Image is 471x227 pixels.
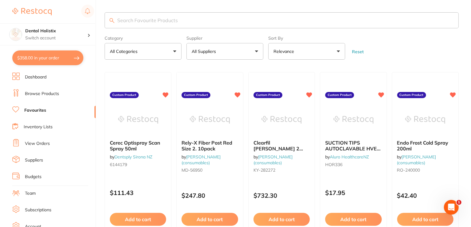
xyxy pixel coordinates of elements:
[253,154,293,165] a: [PERSON_NAME] (consumables)
[12,5,52,19] a: Restocq Logo
[397,154,436,165] span: by
[24,107,46,113] a: Favourites
[110,48,140,54] p: All Categories
[114,154,152,160] a: Dentsply Sirona NZ
[110,140,166,151] b: Cerec Optispray Scan Spray 50ml
[325,162,342,167] span: HOR336
[325,140,381,157] span: SUCTION TIPS AUTOCLAVABLE HVE PEDO
[10,28,22,41] img: Dental Holistix
[325,154,369,160] span: by
[325,189,381,196] p: $17.95
[105,12,459,28] input: Search Favourite Products
[12,50,83,65] button: $358.00 in your order
[25,207,51,213] a: Subscriptions
[273,48,297,54] p: Relevance
[253,213,310,226] button: Add to cart
[253,167,275,173] span: KY-282272
[457,200,461,205] span: 1
[182,154,221,165] span: by
[182,140,238,151] b: Rely-X Fiber Post Red Size 2. 10pack
[405,104,445,135] img: Endo Frost Cold Spray 200ml
[25,28,87,34] h4: Dental Holistix
[182,213,238,226] button: Add to cart
[325,213,381,226] button: Add to cart
[268,36,345,41] label: Sort By
[110,213,166,226] button: Add to cart
[25,141,50,147] a: View Orders
[25,190,36,197] a: Team
[110,162,127,167] span: 6144179
[261,104,301,135] img: Clearfil SE BOND 2 Value Kit 3x Primer 6ml and 3x Bond 5ml
[186,43,263,60] button: All Suppliers
[397,154,436,165] a: [PERSON_NAME] (consumables)
[253,154,293,165] span: by
[190,104,230,135] img: Rely-X Fiber Post Red Size 2. 10pack
[397,140,453,151] b: Endo Frost Cold Spray 200ml
[333,104,373,135] img: SUCTION TIPS AUTOCLAVABLE HVE PEDO
[397,213,453,226] button: Add to cart
[182,92,210,98] label: Custom Product
[253,92,282,98] label: Custom Product
[253,192,310,199] p: $732.30
[325,140,381,151] b: SUCTION TIPS AUTOCLAVABLE HVE PEDO
[110,154,152,160] span: by
[330,154,369,160] a: Aluro HealthcareNZ
[253,140,310,151] b: Clearfil SE BOND 2 Value Kit 3x Primer 6ml and 3x Bond 5ml
[182,192,238,199] p: $247.80
[182,154,221,165] a: [PERSON_NAME] (consumables)
[397,140,449,151] span: Endo Frost Cold Spray 200ml
[25,91,59,97] a: Browse Products
[24,124,53,130] a: Inventory Lists
[110,92,139,98] label: Custom Product
[444,200,459,215] iframe: Intercom live chat
[12,8,52,15] img: Restocq Logo
[182,167,202,173] span: MD-56950
[350,49,365,54] button: Reset
[325,92,354,98] label: Custom Product
[182,140,232,151] span: Rely-X Fiber Post Red Size 2. 10pack
[397,167,420,173] span: RO-240000
[105,43,182,60] button: All Categories
[397,192,453,199] p: $42.40
[186,36,263,41] label: Supplier
[25,74,46,80] a: Dashboard
[25,157,43,163] a: Suppliers
[118,104,158,135] img: Cerec Optispray Scan Spray 50ml
[25,35,87,41] p: Switch account
[253,140,308,163] span: Clearfil [PERSON_NAME] 2 Value Kit 3x Primer 6ml and 3x Bond 5ml
[110,189,166,196] p: $111.43
[110,140,160,151] span: Cerec Optispray Scan Spray 50ml
[192,48,218,54] p: All Suppliers
[105,36,182,41] label: Category
[397,92,426,98] label: Custom Product
[268,43,345,60] button: Relevance
[25,174,42,180] a: Budgets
